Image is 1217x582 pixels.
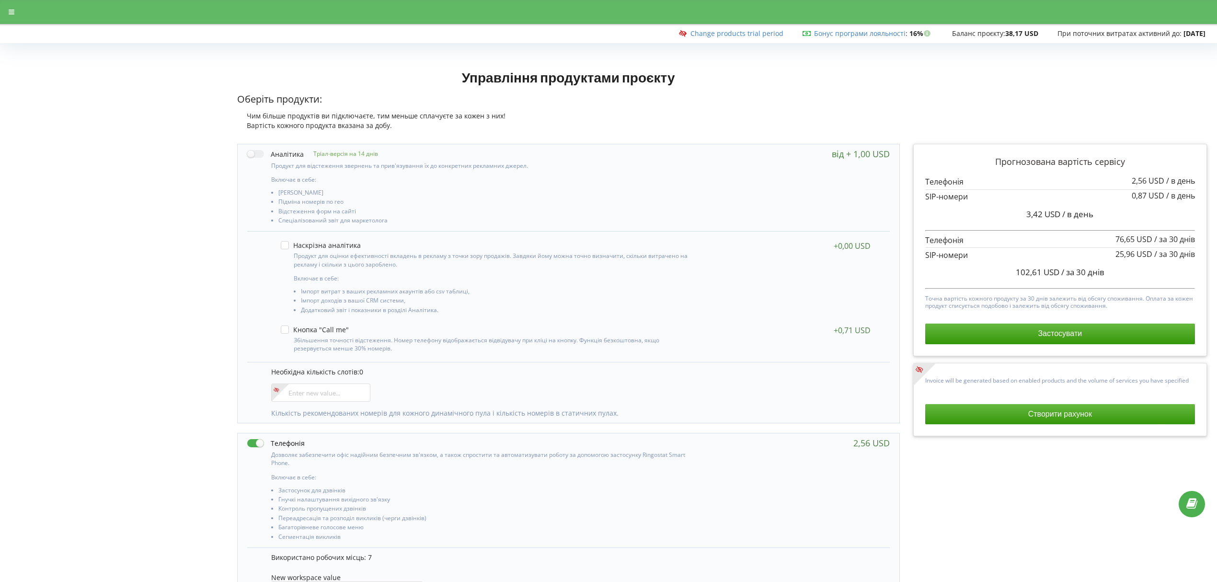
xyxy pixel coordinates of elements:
span: 3,42 USD [1026,209,1060,220]
p: Оберіть продукти: [237,93,900,106]
span: 0,87 USD [1132,190,1164,201]
p: Продукт для оцінки ефективності вкладень в рекламу з точки зору продажів. Завдяки йому можна точн... [294,252,694,268]
li: Імпорт витрат з ваших рекламних акаунтів або csv таблиці, [301,288,694,297]
p: Invoice will be generated based on enabled products and the volume of services you have specified [925,375,1195,384]
div: +0,00 USD [834,241,871,251]
label: Кнопка "Call me" [281,326,349,334]
div: від + 1,00 USD [832,149,890,159]
span: / в день [1166,190,1195,201]
span: 102,61 USD [1016,267,1059,278]
span: При поточних витратах активний до: [1057,29,1182,38]
p: Необхідна кількість слотів: [271,367,880,377]
span: / за 30 днів [1154,234,1195,244]
p: Телефонія [925,176,1195,187]
li: Сегментація викликів [278,534,697,543]
span: / в день [1062,209,1093,220]
li: Гнучкі налаштування вихідного зв'язку [278,496,697,505]
li: Багаторівневе голосове меню [278,524,697,533]
button: Застосувати [925,324,1195,344]
span: : [814,29,907,38]
p: Дозволяє забезпечити офіс надійним безпечним зв'язком, а також спростити та автоматизувати роботу... [271,451,697,467]
span: 2,56 USD [1132,175,1164,186]
p: Тріал-версія на 14 днів [304,150,378,158]
p: Прогнозована вартість сервісу [925,156,1195,168]
li: Відстеження форм на сайті [278,208,697,217]
input: Enter new value... [271,384,370,402]
button: Створити рахунок [925,404,1195,424]
li: [PERSON_NAME] [278,189,697,198]
h1: Управління продуктами проєкту [237,69,900,86]
div: 2,56 USD [853,438,890,448]
strong: 16% [909,29,933,38]
li: Застосунок для дзвінків [278,487,697,496]
p: Включає в себе: [294,274,694,282]
strong: 38,17 USD [1005,29,1038,38]
p: SIP-номери [925,191,1195,202]
label: Наскрізна аналітика [281,241,361,249]
span: Використано робочих місць: 7 [271,553,372,562]
span: / в день [1166,175,1195,186]
span: 76,65 USD [1115,234,1152,244]
li: Імпорт доходів з вашої CRM системи, [301,297,694,306]
li: Додатковий звіт і показники в розділі Аналітика. [301,307,694,316]
span: / за 30 днів [1061,267,1104,278]
span: 25,96 USD [1115,249,1152,259]
p: SIP-номери [925,250,1195,261]
p: Кількість рекомендованих номерів для кожного динамічного пула і кількість номерів в статичних пулах. [271,408,880,418]
div: Вартість кожного продукта вказана за добу. [237,121,900,130]
label: Телефонія [247,438,305,448]
li: Підміна номерів по гео [278,198,697,208]
strong: [DATE] [1183,29,1206,38]
li: Спеціалізований звіт для маркетолога [278,217,697,226]
label: Аналітика [247,149,304,159]
span: 0 [359,367,363,376]
p: Точна вартість кожного продукту за 30 днів залежить від обсягу споживання. Оплата за кожен продук... [925,293,1195,309]
li: Переадресація та розподіл викликів (черги дзвінків) [278,515,697,524]
div: +0,71 USD [834,326,871,335]
span: New workspace value [271,573,341,582]
p: Продукт для відстеження звернень та прив'язування їх до конкретних рекламних джерел. [271,162,697,170]
li: Контроль пропущених дзвінків [278,505,697,514]
a: Change products trial period [690,29,783,38]
p: Включає в себе: [271,175,697,184]
div: Чим більше продуктів ви підключаєте, тим меньше сплачуєте за кожен з них! [237,111,900,121]
p: Збільшення точності відстеження. Номер телефону відображається відвідувачу при кліці на кнопку. Ф... [294,336,694,352]
a: Бонус програми лояльності [814,29,906,38]
p: Включає в себе: [271,473,697,481]
span: Баланс проєкту: [952,29,1005,38]
p: Телефонія [925,235,1195,246]
span: / за 30 днів [1154,249,1195,259]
